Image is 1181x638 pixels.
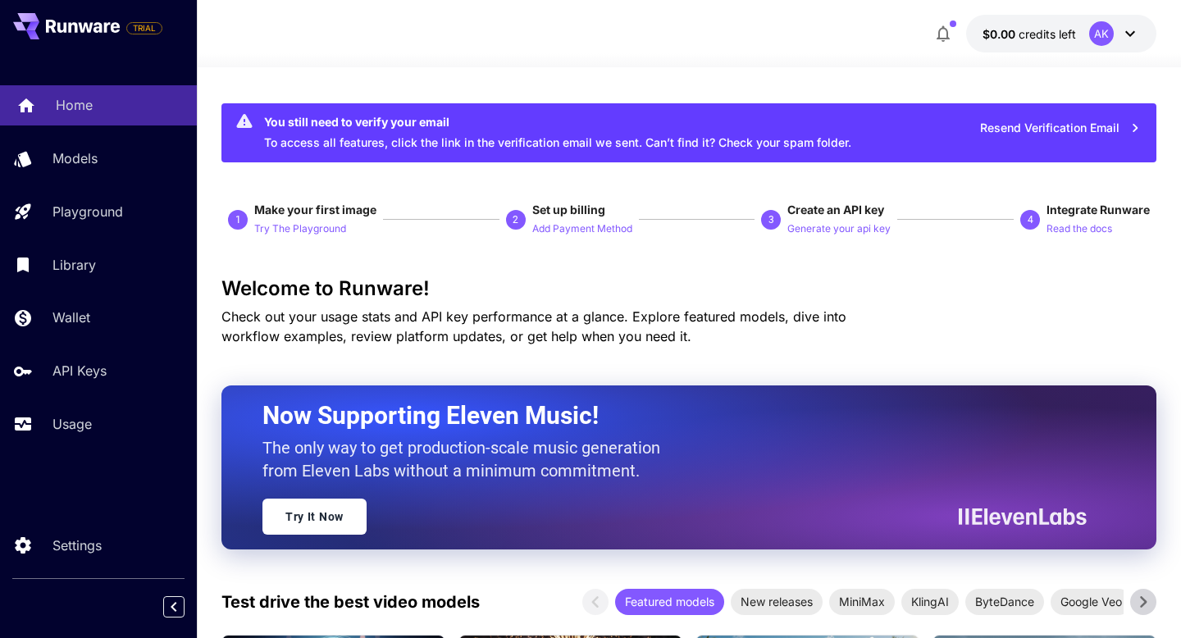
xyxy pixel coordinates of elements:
div: Featured models [615,589,724,615]
p: Add Payment Method [532,221,632,237]
span: credits left [1019,27,1076,41]
span: Check out your usage stats and API key performance at a glance. Explore featured models, dive int... [221,308,846,344]
div: New releases [731,589,823,615]
p: Try The Playground [254,221,346,237]
button: Collapse sidebar [163,596,185,617]
p: The only way to get production-scale music generation from Eleven Labs without a minimum commitment. [262,436,673,482]
div: AK [1089,21,1114,46]
p: Playground [52,202,123,221]
button: Read the docs [1046,218,1112,238]
button: $0.00AK [966,15,1156,52]
p: Generate your api key [787,221,891,237]
p: Home [56,95,93,115]
p: 1 [235,212,241,227]
p: 4 [1028,212,1033,227]
button: Try The Playground [254,218,346,238]
h3: Welcome to Runware! [221,277,1156,300]
span: ByteDance [965,593,1044,610]
p: Read the docs [1046,221,1112,237]
p: Usage [52,414,92,434]
div: ByteDance [965,589,1044,615]
div: To access all features, click the link in the verification email we sent. Can’t find it? Check yo... [264,108,851,157]
span: Add your payment card to enable full platform functionality. [126,18,162,38]
p: Library [52,255,96,275]
p: Models [52,148,98,168]
span: New releases [731,593,823,610]
span: Featured models [615,593,724,610]
a: Try It Now [262,499,367,535]
p: API Keys [52,361,107,381]
div: $0.00 [983,25,1076,43]
span: Google Veo [1051,593,1132,610]
p: 2 [513,212,518,227]
div: Google Veo [1051,589,1132,615]
div: Collapse sidebar [176,592,197,622]
span: KlingAI [901,593,959,610]
button: Generate your api key [787,218,891,238]
button: Resend Verification Email [971,112,1150,145]
span: Integrate Runware [1046,203,1150,216]
p: Test drive the best video models [221,590,480,614]
div: KlingAI [901,589,959,615]
p: Settings [52,535,102,555]
span: MiniMax [829,593,895,610]
span: Make your first image [254,203,376,216]
span: $0.00 [983,27,1019,41]
div: MiniMax [829,589,895,615]
div: You still need to verify your email [264,113,851,130]
button: Add Payment Method [532,218,632,238]
p: Wallet [52,308,90,327]
span: Create an API key [787,203,884,216]
h2: Now Supporting Eleven Music! [262,400,1074,431]
span: Set up billing [532,203,605,216]
p: 3 [768,212,774,227]
span: TRIAL [127,22,162,34]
